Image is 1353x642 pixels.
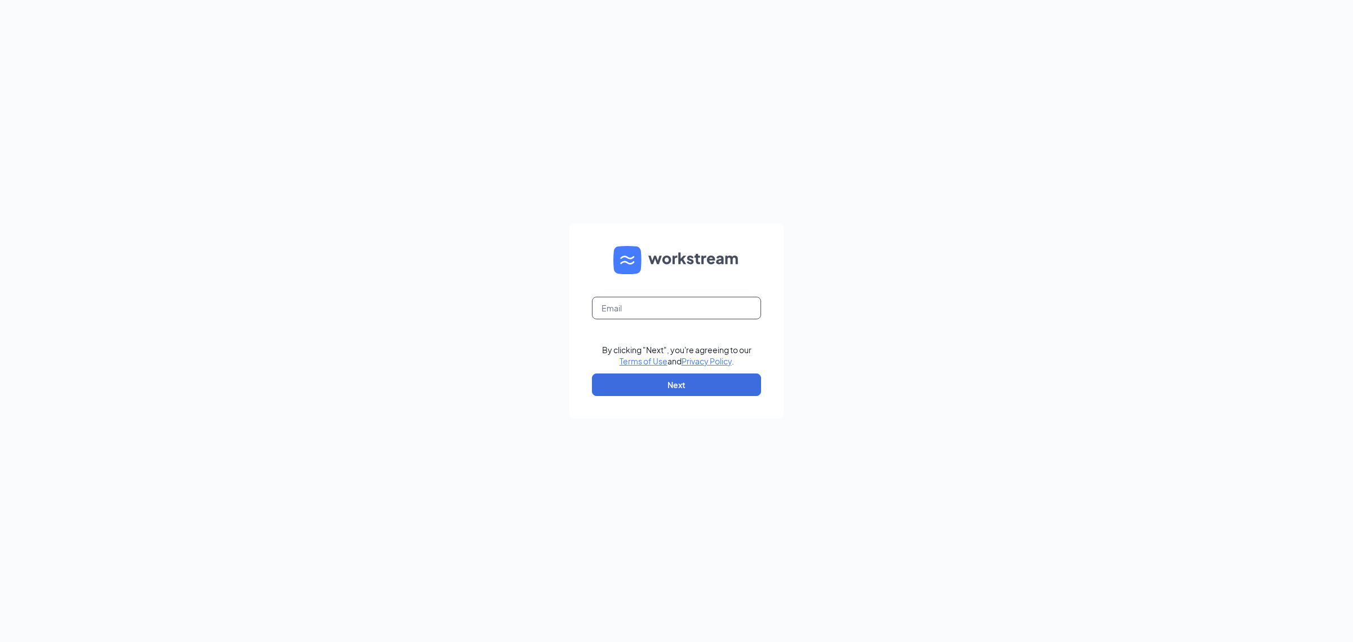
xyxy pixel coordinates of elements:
img: WS logo and Workstream text [613,246,740,274]
div: By clicking "Next", you're agreeing to our and . [602,344,751,367]
input: Email [592,297,761,319]
a: Terms of Use [620,356,667,366]
a: Privacy Policy [682,356,732,366]
button: Next [592,373,761,396]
